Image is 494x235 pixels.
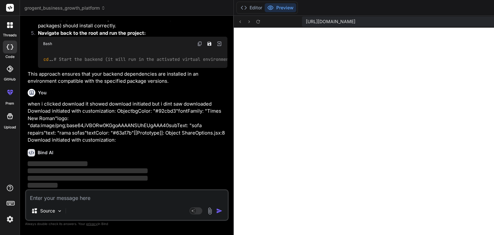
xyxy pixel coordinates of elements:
[24,5,105,11] span: grogent_business_growth_platform
[38,89,47,96] h6: You
[28,176,148,181] span: ‌
[38,30,146,36] strong: Navigate back to the root and run the project:
[205,39,214,48] button: Save file
[181,15,198,22] code: Pillow
[43,56,373,63] code: .. python backend/app.py & npm run dev
[57,208,62,214] img: Pick Models
[5,214,15,225] img: settings
[28,183,58,188] span: ‌
[38,149,53,156] h6: Bind AI
[5,54,14,60] label: code
[43,41,52,46] span: Bash
[4,77,16,82] label: GitHub
[4,125,16,130] label: Upload
[86,222,98,226] span: privacy
[28,70,227,85] p: This approach ensures that your backend dependencies are installed in an environment compatible w...
[5,101,14,106] label: prem
[216,41,222,47] img: Open in Browser
[206,207,214,215] img: attachment
[265,3,296,12] button: Preview
[28,100,227,144] p: when i clicked download it showed download initiated but i dint saw downloaded Download initiated...
[54,56,234,62] span: # Start the backend (it will run in the activated virtual environment)
[60,15,69,22] code: pip
[3,33,17,38] label: threads
[216,208,223,214] img: icon
[28,161,87,166] span: ‌
[25,221,229,227] p: Always double-check its answers. Your in Bind
[43,56,49,62] span: cd
[40,208,55,214] p: Source
[28,168,148,173] span: ‌
[197,41,202,46] img: copy
[306,18,355,25] span: [URL][DOMAIN_NAME]
[238,3,265,12] button: Editor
